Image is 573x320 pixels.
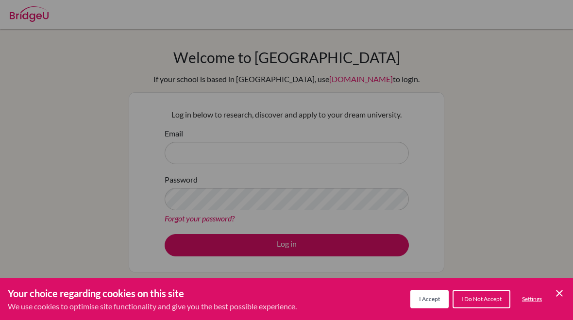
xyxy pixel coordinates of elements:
span: Settings [522,295,542,303]
button: I Do Not Accept [453,290,510,308]
span: I Do Not Accept [461,295,502,303]
span: I Accept [419,295,440,303]
button: Settings [514,291,550,307]
p: We use cookies to optimise site functionality and give you the best possible experience. [8,301,297,312]
button: I Accept [410,290,449,308]
h3: Your choice regarding cookies on this site [8,286,297,301]
button: Save and close [554,287,565,299]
